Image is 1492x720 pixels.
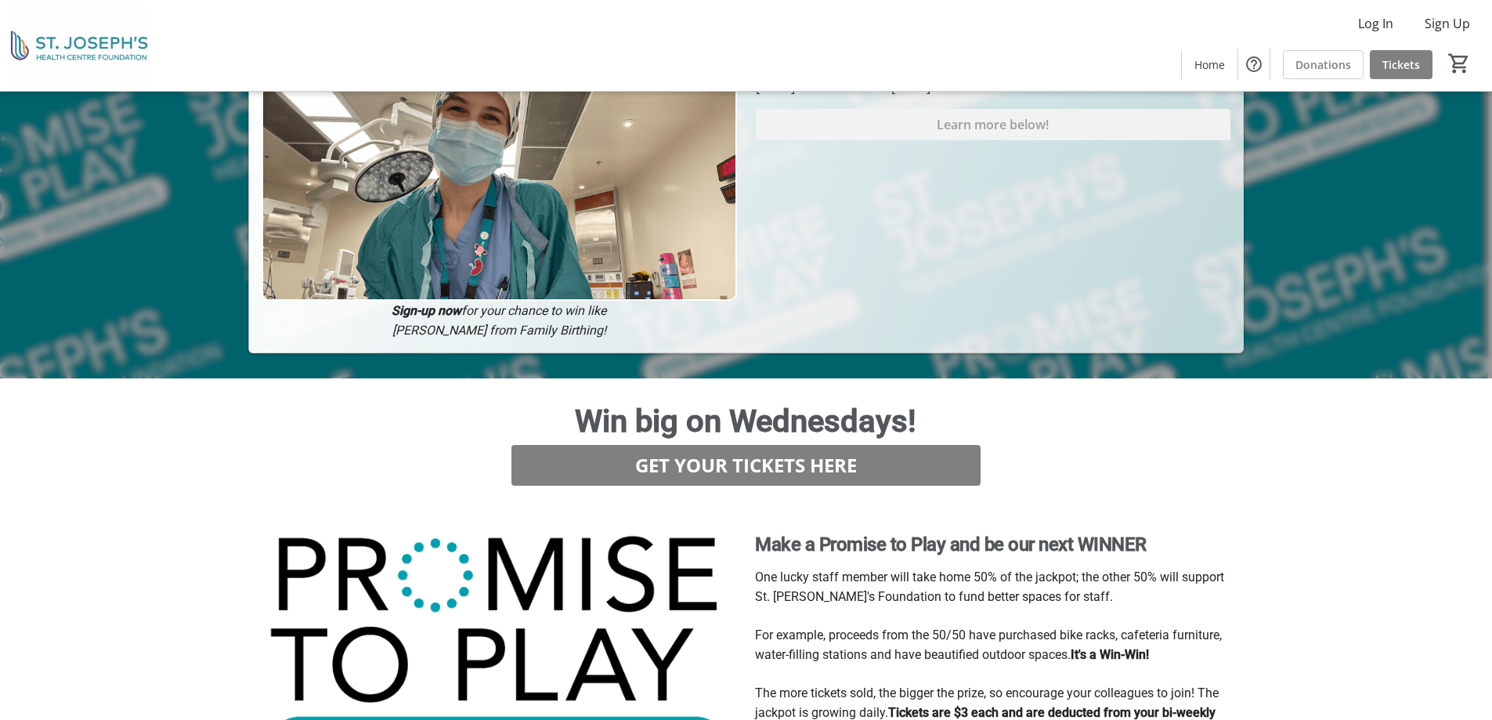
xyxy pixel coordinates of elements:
[635,451,857,479] span: GET YOUR TICKETS HERE
[392,323,606,338] em: [PERSON_NAME] from Family Birthing!
[755,570,1224,604] span: One lucky staff member will take home 50% of the jackpot; the other 50% will support St. [PERSON_...
[1370,50,1432,79] a: Tickets
[1382,56,1420,73] span: Tickets
[1445,49,1473,78] button: Cart
[755,686,1219,720] span: The more tickets sold, the bigger the prize, so encourage your colleagues to join! The jackpot is...
[1295,56,1351,73] span: Donations
[262,34,736,301] img: Campaign CTA Media Photo
[9,6,149,85] img: St. Joseph's Health Centre Foundation's Logo
[1071,647,1149,662] strong: It's a Win-Win!
[1358,14,1393,33] span: Log In
[1182,50,1237,79] a: Home
[575,403,916,440] span: Win big on Wednesdays!
[1425,14,1470,33] span: Sign Up
[511,445,981,486] button: GET YOUR TICKETS HERE
[1346,11,1406,36] button: Log In
[461,303,606,318] em: for your chance to win like
[392,303,461,318] em: Sign-up now
[1238,49,1270,80] button: Help
[1194,56,1225,73] span: Home
[1283,50,1364,79] a: Donations
[755,534,1147,555] strong: Make a Promise to Play and be our next WINNER
[755,628,1222,662] span: For example, proceeds from the 50/50 have purchased bike racks, cafeteria furniture, water-fillin...
[1412,11,1483,36] button: Sign Up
